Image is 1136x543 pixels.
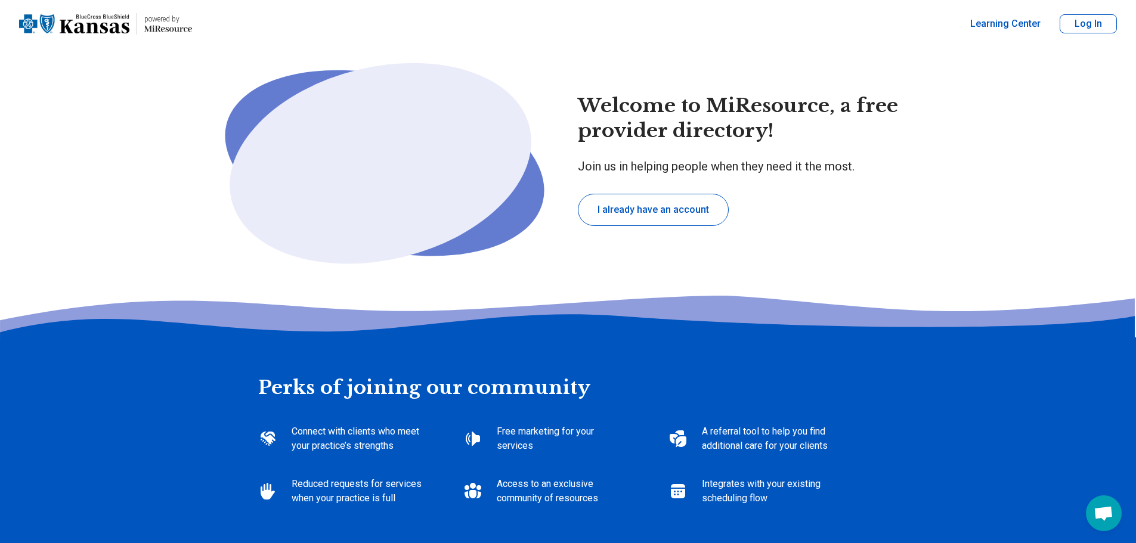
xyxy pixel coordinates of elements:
[497,424,630,453] p: Free marketing for your services
[1060,14,1117,33] button: Log In
[144,14,192,24] p: powered by
[258,337,878,401] h2: Perks of joining our community
[702,477,835,505] p: Integrates with your existing scheduling flow
[292,424,425,453] p: Connect with clients who meet your practice’s strengths
[702,424,835,453] p: A referral tool to help you find additional care for your clients
[578,194,729,226] button: I already have an account
[578,94,931,143] h1: Welcome to MiResource, a free provider directory!
[970,17,1041,31] a: Learning Center
[578,158,931,175] p: Join us in helping people when they need it the most.
[1086,495,1122,531] a: Open chat
[19,5,192,43] a: Home page
[497,477,630,505] p: Access to an exclusive community of resources
[292,477,425,505] p: Reduced requests for services when your practice is full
